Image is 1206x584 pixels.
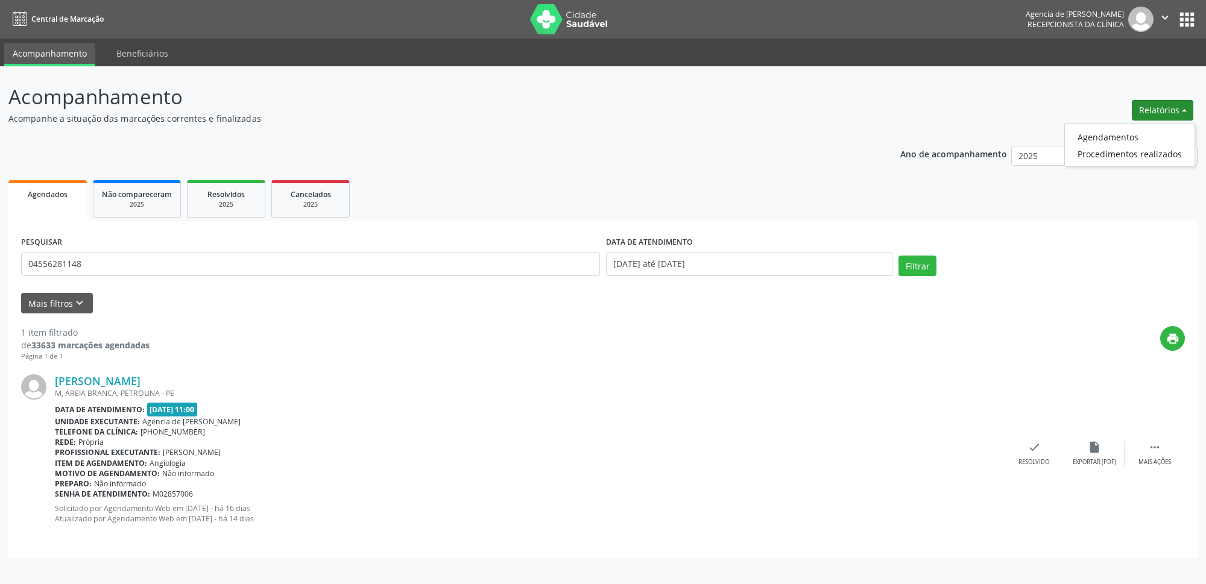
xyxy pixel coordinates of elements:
[55,374,140,388] a: [PERSON_NAME]
[1132,100,1193,121] button: Relatórios
[55,479,92,489] b: Preparo:
[55,458,147,468] b: Item de agendamento:
[21,293,93,314] button: Mais filtroskeyboard_arrow_down
[162,468,214,479] span: Não informado
[55,404,145,415] b: Data de atendimento:
[207,189,245,199] span: Resolvidos
[55,468,160,479] b: Motivo de agendamento:
[1138,458,1171,466] div: Mais ações
[8,9,104,29] a: Central de Marcação
[55,416,140,427] b: Unidade executante:
[1065,128,1195,145] a: Agendamentos
[1064,124,1195,167] ul: Relatórios
[8,112,841,125] p: Acompanhe a situação das marcações correntes e finalizadas
[280,200,341,209] div: 2025
[898,256,936,276] button: Filtrar
[142,416,241,427] span: Agencia de [PERSON_NAME]
[1088,441,1101,454] i: insert_drive_file
[102,200,172,209] div: 2025
[153,489,193,499] span: M02857006
[1065,145,1195,162] a: Procedimentos realizados
[147,403,198,416] span: [DATE] 11:00
[78,437,104,447] span: Própria
[1148,441,1161,454] i: 
[1154,7,1176,32] button: 
[1018,458,1049,466] div: Resolvido
[1026,9,1124,19] div: Agencia de [PERSON_NAME]
[55,427,138,437] b: Telefone da clínica:
[4,43,95,66] a: Acompanhamento
[55,437,76,447] b: Rede:
[21,351,150,362] div: Página 1 de 1
[31,14,104,24] span: Central de Marcação
[21,326,150,339] div: 1 item filtrado
[1160,326,1185,351] button: print
[140,427,205,437] span: [PHONE_NUMBER]
[21,233,62,252] label: PESQUISAR
[606,252,892,276] input: Selecione um intervalo
[196,200,256,209] div: 2025
[606,233,693,252] label: DATA DE ATENDIMENTO
[28,189,68,199] span: Agendados
[8,82,841,112] p: Acompanhamento
[55,447,160,457] b: Profissional executante:
[21,374,46,400] img: img
[1176,9,1198,30] button: apps
[1166,332,1179,345] i: print
[1073,458,1116,466] div: Exportar (PDF)
[163,447,221,457] span: [PERSON_NAME]
[21,339,150,351] div: de
[21,252,600,276] input: Nome, código do beneficiário ou CPF
[1158,11,1172,24] i: 
[150,458,186,468] span: Angiologia
[73,297,86,310] i: keyboard_arrow_down
[1028,19,1124,30] span: Recepcionista da clínica
[291,189,331,199] span: Cancelados
[108,43,177,64] a: Beneficiários
[55,489,150,499] b: Senha de atendimento:
[1028,441,1041,454] i: check
[55,503,1004,524] p: Solicitado por Agendamento Web em [DATE] - há 16 dias Atualizado por Agendamento Web em [DATE] - ...
[94,479,146,489] span: Não informado
[31,339,150,351] strong: 33633 marcações agendadas
[102,189,172,199] span: Não compareceram
[1128,7,1154,32] img: img
[900,146,1007,161] p: Ano de acompanhamento
[55,388,1004,398] div: M, AREIA BRANCA, PETROLINA - PE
